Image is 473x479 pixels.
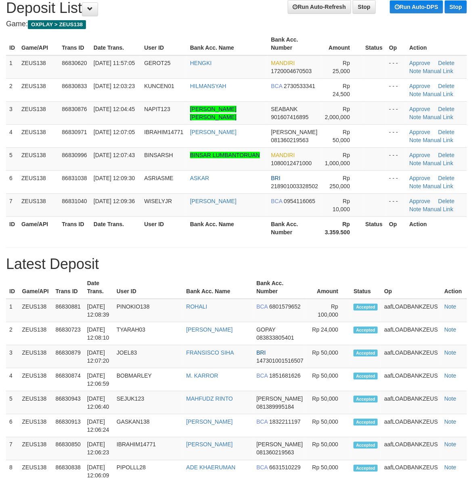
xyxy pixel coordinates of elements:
span: MANDIRI [271,152,295,158]
span: 1080012471000 [271,160,312,166]
a: Approve [409,152,430,158]
td: 4 [6,124,18,147]
span: BCA [256,464,268,471]
span: Accepted [354,396,378,403]
a: Note [444,303,456,310]
a: [PERSON_NAME] [PERSON_NAME] [190,106,236,120]
span: [PERSON_NAME] [256,441,303,448]
td: [DATE] 12:08:10 [84,322,113,345]
span: BCA [256,418,268,425]
td: ZEUS138 [18,147,59,170]
td: aafLOADBANKZEUS [381,437,441,460]
span: [DATE] 12:03:23 [94,83,135,89]
td: 86830850 [52,437,84,460]
a: [PERSON_NAME] [186,326,233,333]
span: BINSARSH [144,152,173,158]
span: 6801579652 [269,303,301,310]
td: Rp 100,000 [307,299,350,322]
a: Manual Link [423,91,454,97]
span: 86830996 [62,152,87,158]
th: Op [386,216,406,239]
a: Note [444,395,456,402]
span: BCA [271,83,283,89]
td: [DATE] 12:06:24 [84,414,113,437]
td: 4 [6,368,19,391]
td: ZEUS138 [18,78,59,101]
a: Stop [445,0,467,13]
th: Status [350,276,381,299]
a: Approve [409,129,430,135]
td: [DATE] 12:06:23 [84,437,113,460]
span: [DATE] 12:09:36 [94,198,135,204]
th: Action [406,216,467,239]
span: 081389995184 [256,403,294,410]
span: SEABANK [271,106,298,112]
a: Note [444,349,456,356]
span: [DATE] 11:57:05 [94,60,135,66]
td: ZEUS138 [19,299,52,322]
span: Rp 25,000 [333,60,350,74]
td: 1 [6,55,18,79]
a: Manual Link [423,68,454,74]
th: Game/API [18,32,59,55]
a: Delete [438,198,454,204]
th: Game/API [18,216,59,239]
a: Manual Link [423,183,454,189]
span: 6631510229 [269,464,301,471]
td: - - - [386,193,406,216]
span: IBRAHIM14771 [144,129,183,135]
span: OXPLAY > ZEUS138 [28,20,86,29]
a: BINSAR LUMBANTORUAN [190,152,260,158]
td: 3 [6,345,19,368]
a: Note [409,68,421,74]
td: SEJUK123 [113,391,183,414]
td: - - - [386,147,406,170]
a: MAHFUDZ RINTO [186,395,233,402]
a: ROHALI [186,303,207,310]
td: ZEUS138 [18,101,59,124]
a: HENGKI [190,60,212,66]
span: 083833805401 [256,334,294,341]
td: ZEUS138 [18,55,59,79]
span: 218901003328502 [271,183,318,189]
td: ZEUS138 [19,368,52,391]
td: ZEUS138 [19,437,52,460]
span: [DATE] 12:04:45 [94,106,135,112]
a: ADE KHAERUMAN [186,464,236,471]
a: [PERSON_NAME] [186,441,233,448]
a: Delete [438,83,454,89]
th: Trans ID [52,276,84,299]
a: Approve [409,83,430,89]
a: Delete [438,60,454,66]
span: NAPIT123 [144,106,170,112]
a: Note [409,206,421,212]
span: [DATE] 12:07:43 [94,152,135,158]
th: ID [6,276,19,299]
td: - - - [386,124,406,147]
th: Bank Acc. Name [187,216,268,239]
td: 5 [6,391,19,414]
th: Game/API [19,276,52,299]
span: 2730533341 [284,83,315,89]
th: User ID [141,32,187,55]
span: 86830620 [62,60,87,66]
td: ZEUS138 [19,391,52,414]
a: Note [409,160,421,166]
span: Accepted [354,350,378,357]
td: IBRAHIM14771 [113,437,183,460]
span: Rp 50,000 [333,129,350,143]
td: - - - [386,55,406,79]
span: 901607416895 [271,114,309,120]
a: Note [444,441,456,448]
th: Rp 3.359.500 [322,216,362,239]
a: Approve [409,198,430,204]
a: HILMANSYAH [190,83,226,89]
td: TYARAH03 [113,322,183,345]
span: 86830876 [62,106,87,112]
span: Rp 1,000,000 [325,152,350,166]
span: 86831038 [62,175,87,181]
td: 2 [6,78,18,101]
th: User ID [141,216,187,239]
th: Trans ID [59,32,90,55]
td: Rp 24,000 [307,322,350,345]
